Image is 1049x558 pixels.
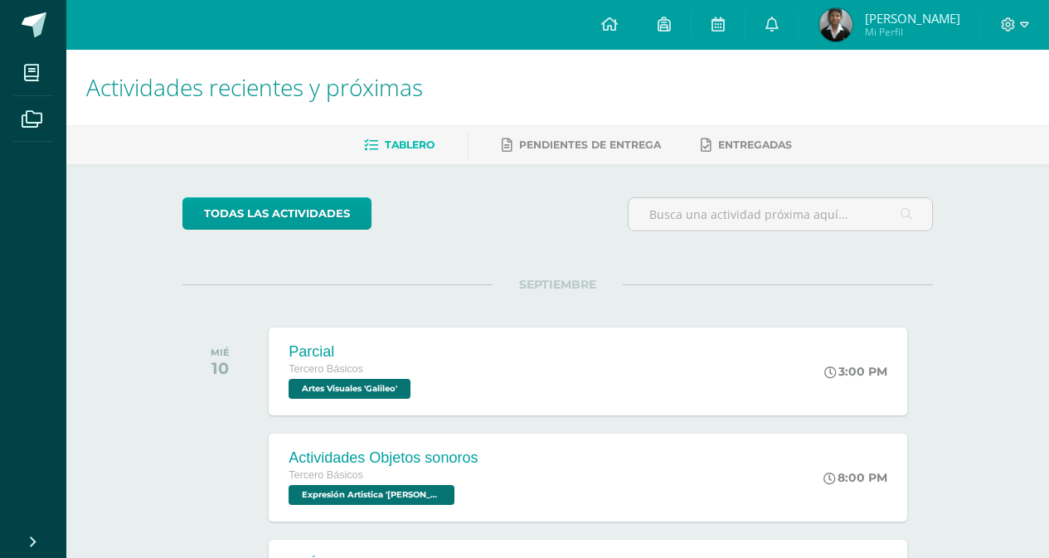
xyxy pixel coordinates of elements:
[289,485,454,505] span: Expresión Artistica 'Galileo'
[493,277,623,292] span: SEPTIEMBRE
[819,8,852,41] img: fd1abd5d286b61c40c9e5ccba9322085.png
[718,138,792,151] span: Entregadas
[385,138,435,151] span: Tablero
[824,364,887,379] div: 3:00 PM
[701,132,792,158] a: Entregadas
[519,138,661,151] span: Pendientes de entrega
[211,358,230,378] div: 10
[289,363,363,375] span: Tercero Básicos
[823,470,887,485] div: 8:00 PM
[86,71,423,103] span: Actividades recientes y próximas
[629,198,932,230] input: Busca una actividad próxima aquí...
[182,197,372,230] a: todas las Actividades
[364,132,435,158] a: Tablero
[289,379,410,399] span: Artes Visuales 'Galileo'
[289,343,415,361] div: Parcial
[289,469,363,481] span: Tercero Básicos
[502,132,661,158] a: Pendientes de entrega
[865,10,960,27] span: [PERSON_NAME]
[211,347,230,358] div: MIÉ
[865,25,960,39] span: Mi Perfil
[289,449,478,467] div: Actividades Objetos sonoros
